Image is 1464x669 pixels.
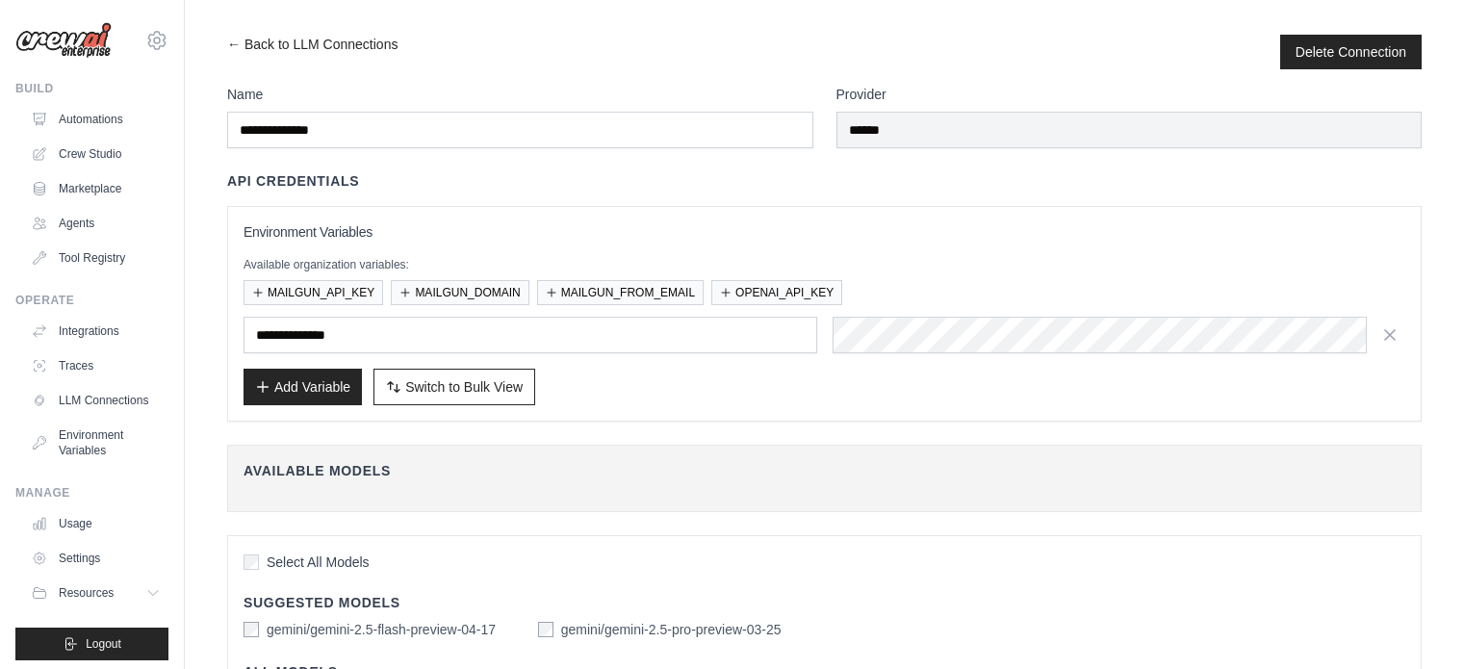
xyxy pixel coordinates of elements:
label: Name [227,85,813,104]
a: LLM Connections [23,385,168,416]
h3: Environment Variables [244,222,1405,242]
button: Switch to Bulk View [373,369,535,405]
h4: Available Models [244,461,1405,480]
button: MAILGUN_API_KEY [244,280,383,305]
input: gemini/gemini-2.5-flash-preview-04-17 [244,622,259,637]
img: Logo [15,22,112,59]
div: Manage [15,485,168,501]
a: ← Back to LLM Connections [227,35,398,69]
div: Operate [15,293,168,308]
a: Crew Studio [23,139,168,169]
a: Environment Variables [23,420,168,466]
a: Agents [23,208,168,239]
a: Tool Registry [23,243,168,273]
button: Add Variable [244,369,362,405]
label: Provider [836,85,1423,104]
div: Build [15,81,168,96]
label: gemini/gemini-2.5-flash-preview-04-17 [267,620,496,639]
button: Delete Connection [1296,42,1406,62]
h4: API Credentials [227,171,359,191]
input: Select All Models [244,554,259,570]
a: Automations [23,104,168,135]
span: Switch to Bulk View [405,377,523,397]
button: OPENAI_API_KEY [711,280,842,305]
input: gemini/gemini-2.5-pro-preview-03-25 [538,622,553,637]
a: Settings [23,543,168,574]
p: Available organization variables: [244,257,1405,272]
button: Logout [15,628,168,660]
button: MAILGUN_FROM_EMAIL [537,280,704,305]
span: Select All Models [267,553,370,572]
span: Logout [86,636,121,652]
a: Marketplace [23,173,168,204]
a: Usage [23,508,168,539]
a: Traces [23,350,168,381]
label: gemini/gemini-2.5-pro-preview-03-25 [561,620,782,639]
span: Resources [59,585,114,601]
a: Integrations [23,316,168,347]
h4: Suggested Models [244,593,1405,612]
button: MAILGUN_DOMAIN [391,280,528,305]
button: Resources [23,578,168,608]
